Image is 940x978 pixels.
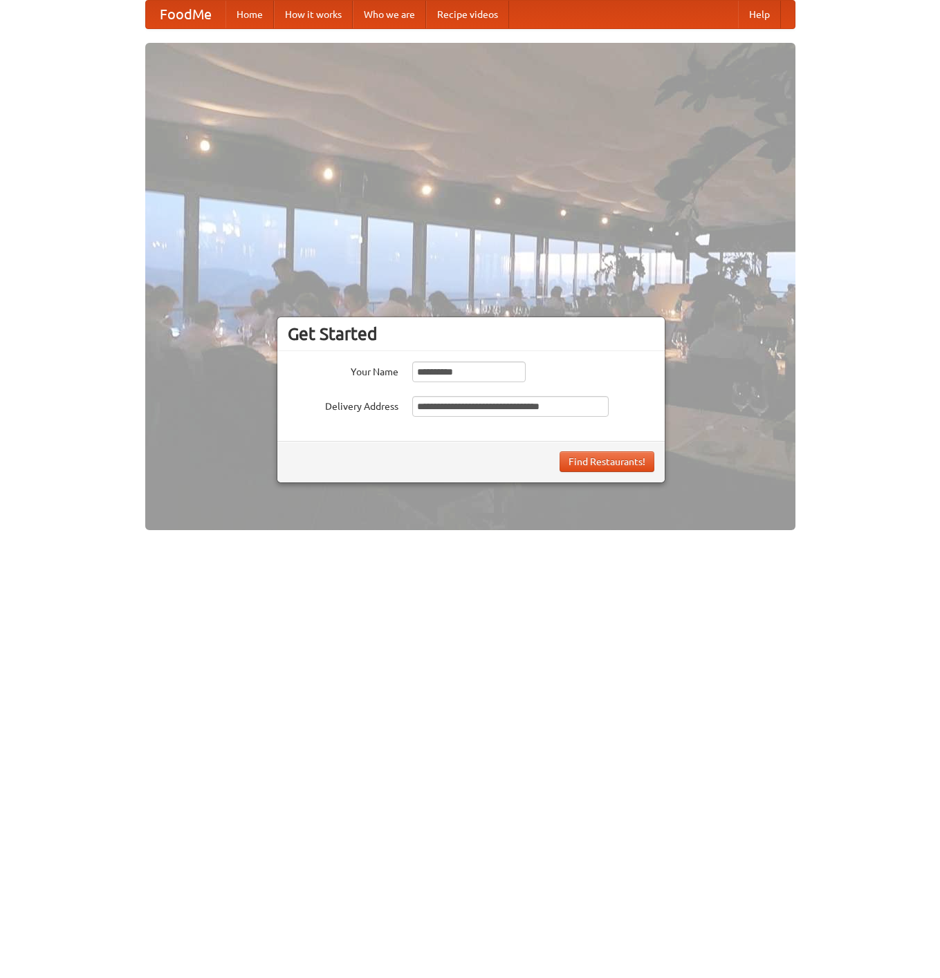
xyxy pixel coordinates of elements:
a: How it works [274,1,353,28]
label: Your Name [288,361,398,379]
a: FoodMe [146,1,225,28]
a: Who we are [353,1,426,28]
a: Help [738,1,781,28]
button: Find Restaurants! [560,451,654,472]
a: Home [225,1,274,28]
h3: Get Started [288,323,654,344]
a: Recipe videos [426,1,509,28]
label: Delivery Address [288,396,398,413]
